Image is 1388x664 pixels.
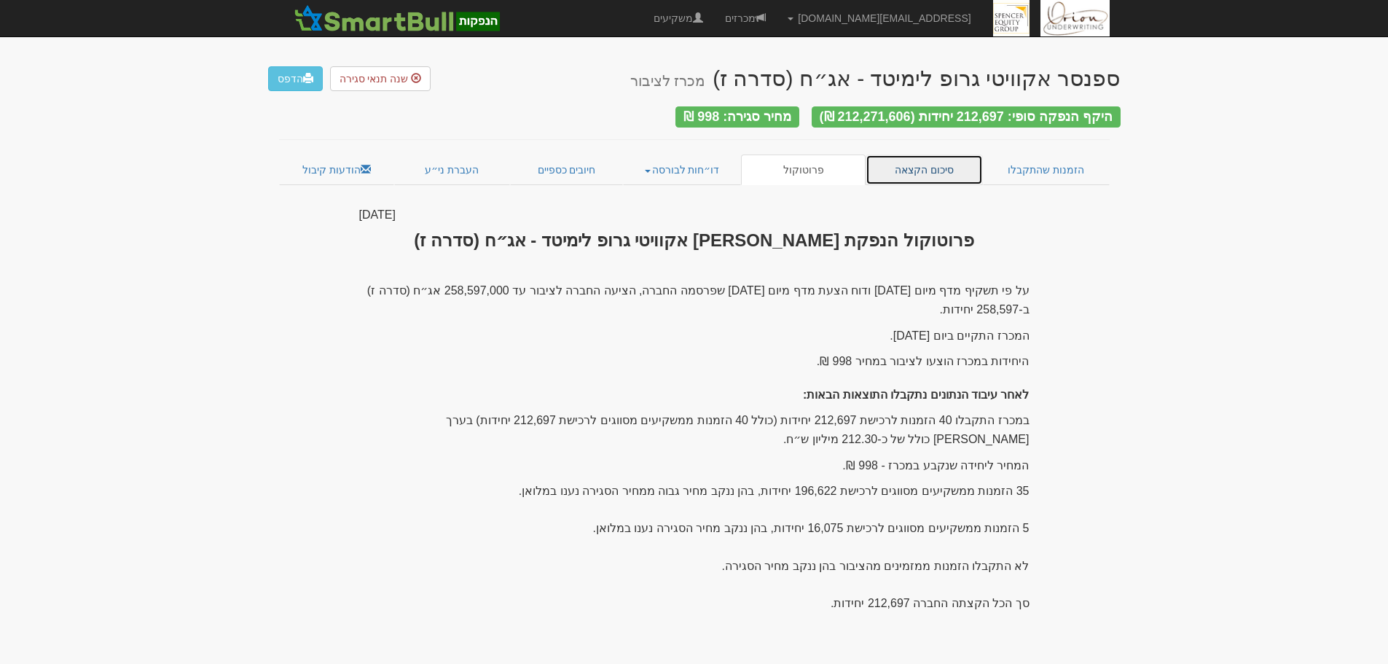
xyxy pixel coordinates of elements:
a: הזמנות שהתקבלו [983,155,1110,185]
div: מחיר סגירה: 998 ₪ [675,106,799,128]
a: הדפס [268,66,323,91]
img: SmartBull Logo [290,4,504,33]
p: סך הכל הקצתה החברה 212,697 יחידות. [359,594,1030,613]
a: דו״חות לבורסה [623,155,741,185]
small: מכרז לציבור [630,73,705,89]
a: חיובים כספיים [510,155,624,185]
a: הודעות קיבול [279,155,395,185]
a: סיכום הקצאה [866,155,983,185]
div: היקף הנפקה סופי: 212,697 יחידות (212,271,606 ₪) [812,106,1121,128]
span: שנה תנאי סגירה [340,73,409,85]
a: פרוטוקול [741,155,866,185]
h3: פרוטוקול הנפקת [PERSON_NAME] אקוויטי גרופ לימיטד - אג״ח (סדרה ז) [359,231,1030,250]
div: [DATE] [359,207,1030,224]
button: שנה תנאי סגירה [330,66,431,91]
p: היחידות במכרז הוצעו לציבור במחיר 998 ₪. [359,352,1030,371]
a: העברת ני״ע [394,155,510,185]
p: המחיר ליחידה שנקבע במכרז - 998 ₪. [359,456,1030,475]
div: ספנסר אקוויטי גרופ לימיטד - אג״ח (סדרה ז) [630,66,1121,90]
p: במכרז התקבלו 40 הזמנות לרכישת 212,697 יחידות (כולל 40 הזמנות ממשקיעים מסווגים לרכישת 212,697 יחיד... [359,411,1030,448]
p: לאחר עיבוד הנתונים נתקבלו התוצאות הבאות: [359,386,1030,405]
p: המכרז התקיים ביום [DATE]. [359,327,1030,345]
p: על פי תשקיף מדף מיום [DATE] ודוח הצעת מדף מיום [DATE] שפרסמה החברה, הציעה החברה לציבור עד 258,597... [359,281,1030,319]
